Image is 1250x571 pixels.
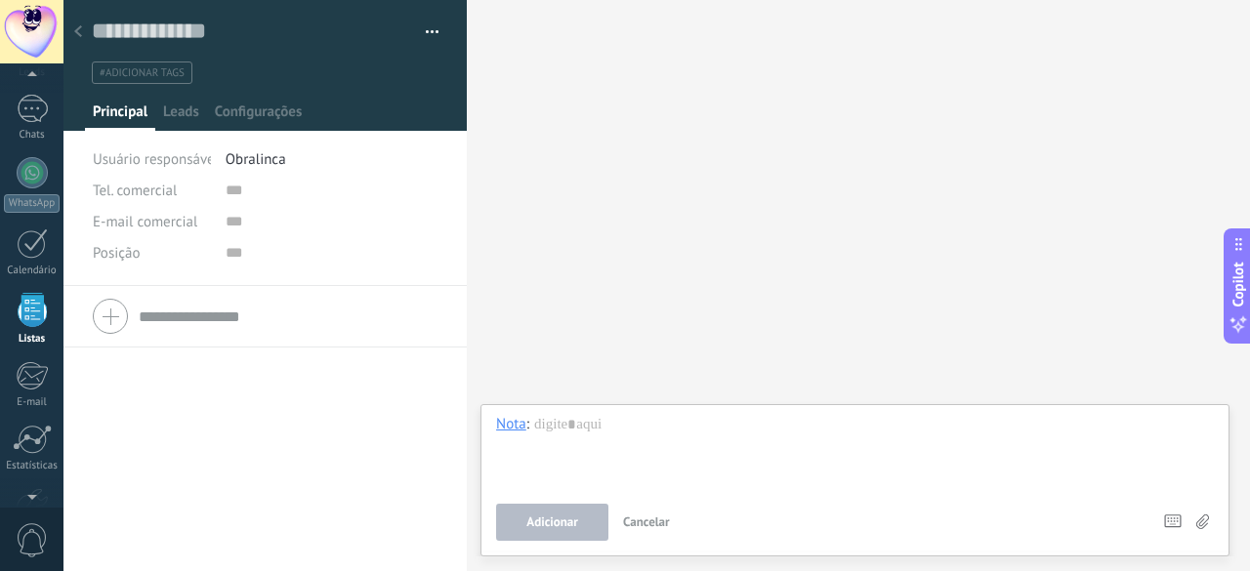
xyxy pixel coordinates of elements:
[93,143,211,175] div: Usuário responsável
[100,66,185,80] span: #adicionar tags
[93,175,177,206] button: Tel. comercial
[215,102,302,131] span: Configurações
[496,504,608,541] button: Adicionar
[226,150,286,169] span: Obralinca
[93,182,177,200] span: Tel. comercial
[4,333,61,346] div: Listas
[4,194,60,213] div: WhatsApp
[4,265,61,277] div: Calendário
[93,150,219,169] span: Usuário responsável
[4,396,61,409] div: E-mail
[4,129,61,142] div: Chats
[93,213,197,231] span: E-mail comercial
[4,460,61,472] div: Estatísticas
[1229,262,1248,306] span: Copilot
[615,504,678,541] button: Cancelar
[93,102,147,131] span: Principal
[93,246,140,261] span: Posição
[163,102,199,131] span: Leads
[526,515,578,529] span: Adicionar
[623,513,670,530] span: Cancelar
[93,206,197,237] button: E-mail comercial
[526,415,529,434] span: :
[93,237,211,268] div: Posição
